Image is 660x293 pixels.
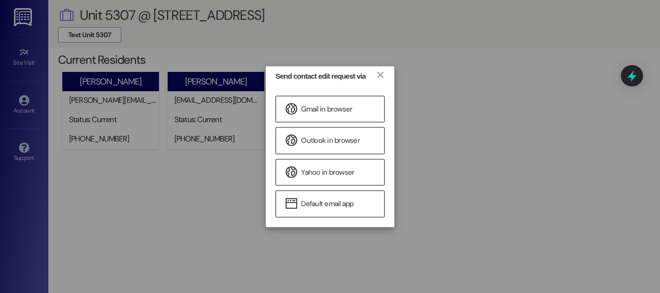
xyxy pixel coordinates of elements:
a: Default email app [275,191,385,217]
div: Send contact edit request via [275,71,366,81]
span: Gmail in browser [301,104,352,114]
span: Outlook in browser [301,136,360,146]
a: Yahoo in browser [275,159,385,185]
span: Default email app [301,199,353,209]
a: × [375,69,385,79]
a: Outlook in browser [275,127,385,154]
span: Yahoo in browser [301,167,354,178]
a: Gmail in browser [275,96,385,122]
